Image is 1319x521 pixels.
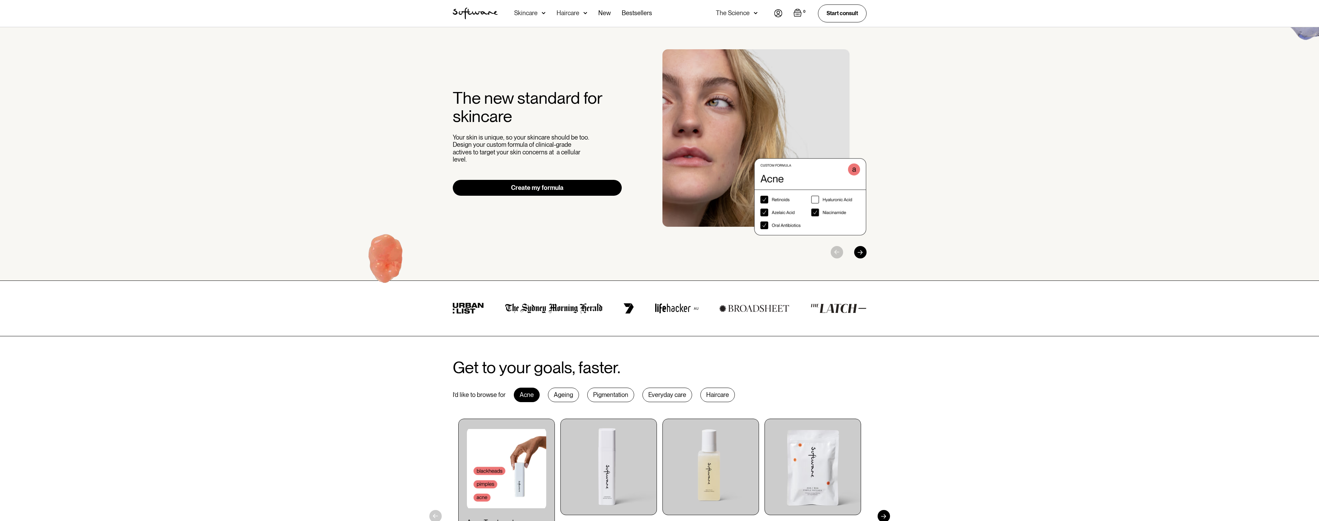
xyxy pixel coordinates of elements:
img: lifehacker logo [655,303,698,314]
div: 1 / 3 [662,49,867,235]
a: Create my formula [453,180,622,196]
img: arrow down [754,10,758,17]
div: I’d like to browse for [453,391,506,399]
a: Open empty cart [793,9,807,18]
div: Acne [514,388,540,402]
div: Haircare [557,10,579,17]
div: 0 [802,9,807,15]
img: broadsheet logo [719,305,789,312]
a: home [453,8,498,19]
div: Pigmentation [587,388,634,402]
a: Start consult [818,4,867,22]
h2: Get to your goals, faster. [453,358,620,377]
img: Software Logo [453,8,498,19]
h2: The new standard for skincare [453,89,622,125]
div: The Science [716,10,750,17]
div: Everyday care [642,388,692,402]
img: Hydroquinone (skin lightening agent) [343,219,429,304]
img: urban list logo [453,303,484,314]
div: Next slide [854,246,867,258]
img: the latch logo [810,304,866,313]
div: Ageing [548,388,579,402]
p: Your skin is unique, so your skincare should be too. Design your custom formula of clinical-grade... [453,134,591,163]
div: Haircare [700,388,735,402]
img: arrow down [583,10,587,17]
img: the Sydney morning herald logo [505,303,603,314]
div: Skincare [514,10,538,17]
img: arrow down [542,10,546,17]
